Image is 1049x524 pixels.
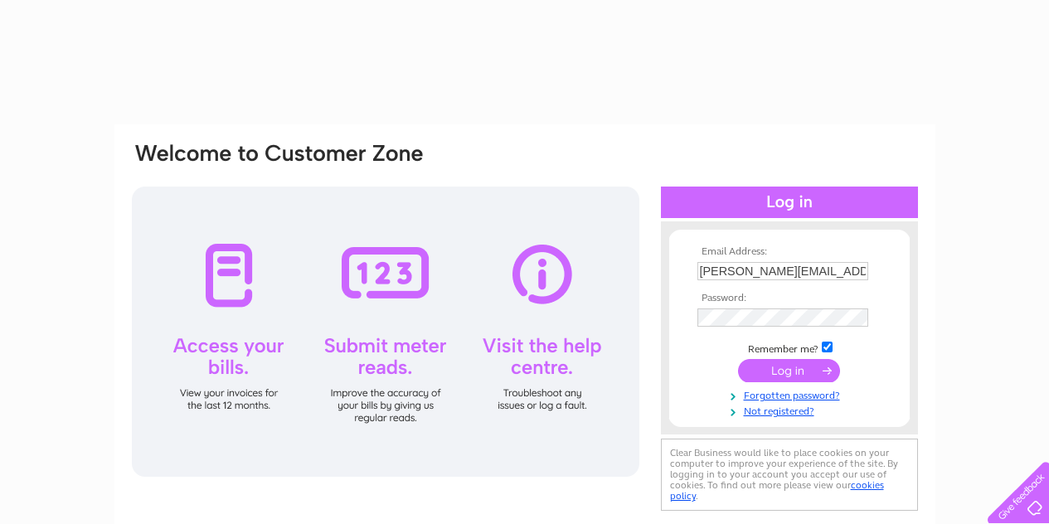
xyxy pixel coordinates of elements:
td: Remember me? [693,339,886,356]
input: Submit [738,359,840,382]
th: Email Address: [693,246,886,258]
a: Not registered? [697,402,886,418]
a: cookies policy [670,479,884,502]
a: Forgotten password? [697,386,886,402]
th: Password: [693,293,886,304]
div: Clear Business would like to place cookies on your computer to improve your experience of the sit... [661,439,918,511]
